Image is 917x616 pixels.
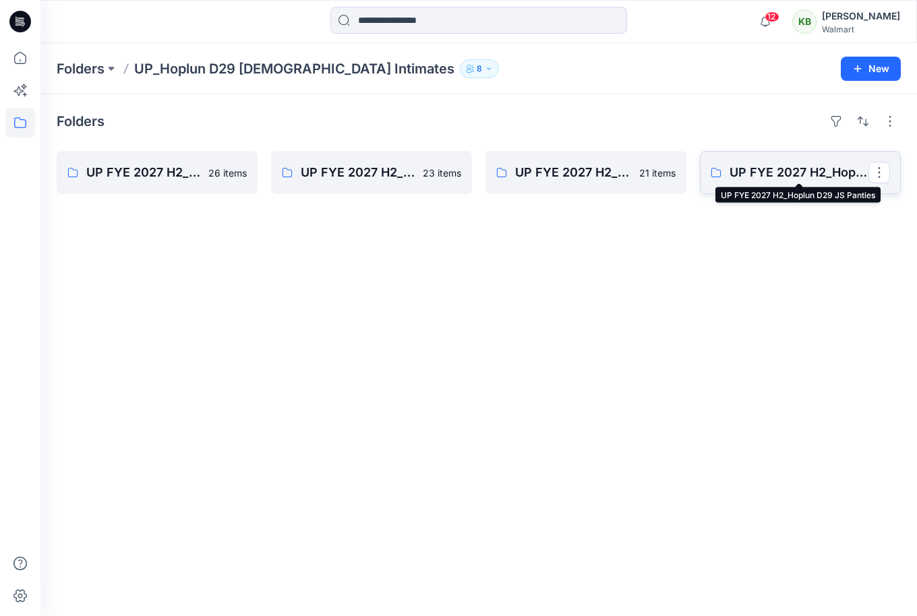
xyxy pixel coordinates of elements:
[208,166,247,180] p: 26 items
[765,11,779,22] span: 12
[841,57,901,81] button: New
[57,151,258,194] a: UP FYE 2027 H2_Hoplun D29 NB Panties26 items
[792,9,817,34] div: KB
[822,8,900,24] div: [PERSON_NAME]
[485,151,686,194] a: UP FYE 2027 H2_Hoplun D29 JS Bras21 items
[730,163,868,182] p: UP FYE 2027 H2_Hoplun D29 JS Panties
[301,163,415,182] p: UP FYE 2027 H2_Hoplun D29 NB Bras
[639,166,676,180] p: 21 items
[86,163,200,182] p: UP FYE 2027 H2_Hoplun D29 NB Panties
[477,61,482,76] p: 8
[57,113,105,129] h4: Folders
[271,151,472,194] a: UP FYE 2027 H2_Hoplun D29 NB Bras23 items
[134,59,454,78] p: UP_Hoplun D29 [DEMOGRAPHIC_DATA] Intimates
[460,59,499,78] button: 8
[822,24,900,34] div: Walmart
[515,163,631,182] p: UP FYE 2027 H2_Hoplun D29 JS Bras
[57,59,105,78] a: Folders
[423,166,461,180] p: 23 items
[700,151,901,194] a: UP FYE 2027 H2_Hoplun D29 JS Panties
